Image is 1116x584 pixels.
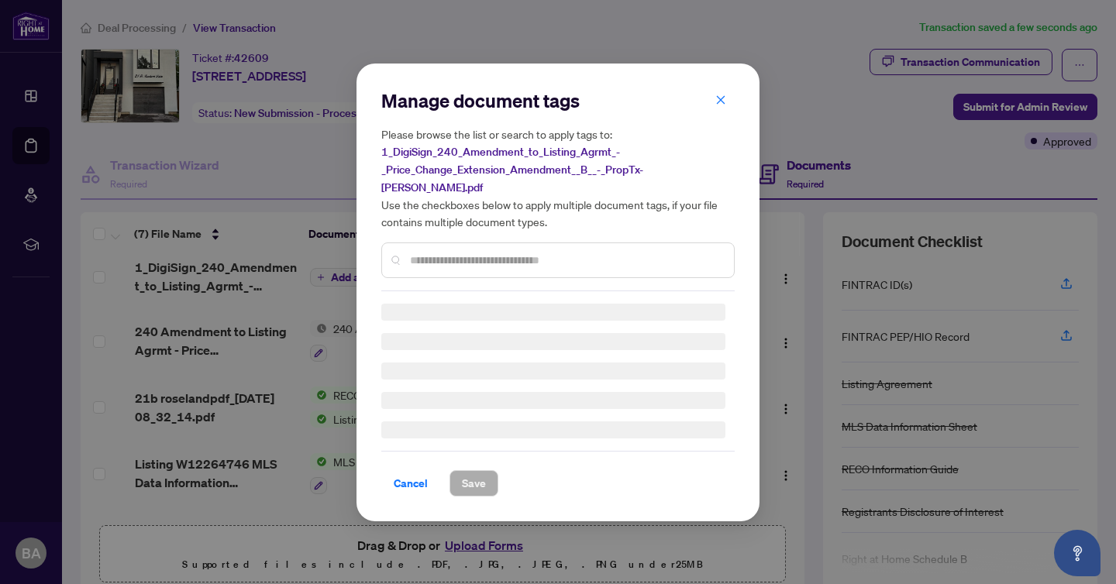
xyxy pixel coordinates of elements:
span: close [715,94,726,105]
span: Cancel [394,471,428,496]
span: 1_DigiSign_240_Amendment_to_Listing_Agrmt_-_Price_Change_Extension_Amendment__B__-_PropTx-[PERSON... [381,145,643,194]
button: Open asap [1054,530,1100,576]
h5: Please browse the list or search to apply tags to: Use the checkboxes below to apply multiple doc... [381,125,735,230]
h2: Manage document tags [381,88,735,113]
button: Save [449,470,498,496]
button: Cancel [381,470,440,496]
